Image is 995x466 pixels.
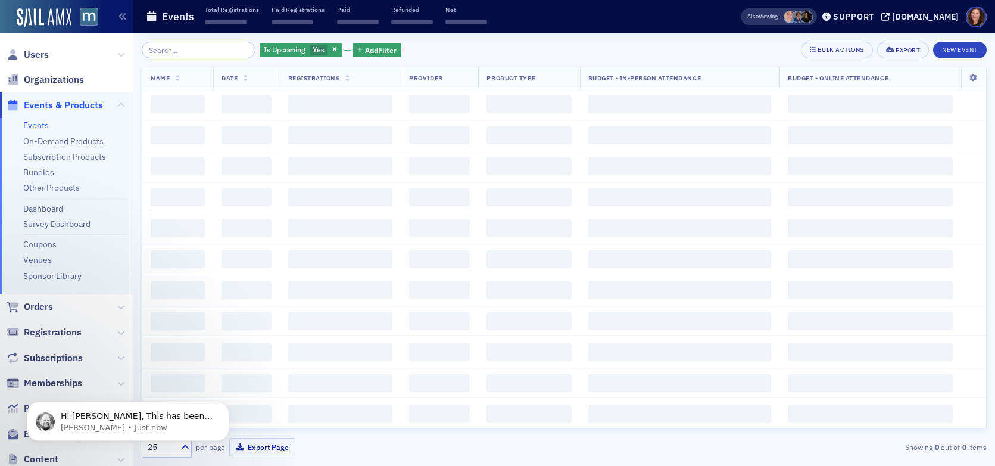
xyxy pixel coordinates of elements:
span: ‌ [486,281,571,299]
span: ‌ [588,126,772,144]
span: Yes [313,45,325,54]
span: ‌ [222,126,271,144]
span: ‌ [222,374,271,392]
div: Showing out of items [713,442,987,452]
span: ‌ [788,343,953,361]
iframe: Intercom notifications message [9,377,247,460]
span: Product Type [486,74,535,82]
span: Viewing [747,13,778,21]
span: ‌ [588,250,772,268]
span: ‌ [288,281,393,299]
a: Reports [7,402,58,415]
span: ‌ [788,312,953,330]
p: Paid Registrations [272,5,325,14]
a: Bundles [23,167,54,178]
span: ‌ [409,188,470,206]
span: ‌ [151,374,205,392]
span: ‌ [788,219,953,237]
span: ‌ [409,219,470,237]
span: ‌ [222,157,271,175]
span: ‌ [151,126,205,144]
span: ‌ [409,374,470,392]
a: Survey Dashboard [23,219,91,229]
a: Organizations [7,73,84,86]
span: ‌ [205,20,247,24]
button: Export Page [229,438,295,456]
span: Dee Sullivan [784,11,796,23]
span: Is Upcoming [264,45,305,54]
span: ‌ [409,405,470,423]
span: Orders [24,300,53,313]
a: Coupons [23,239,57,250]
button: Export [877,42,929,58]
span: ‌ [288,405,393,423]
span: ‌ [409,312,470,330]
span: Chris Dougherty [792,11,804,23]
span: ‌ [288,312,393,330]
div: Yes [260,43,342,58]
span: ‌ [409,281,470,299]
span: ‌ [409,157,470,175]
h1: Events [162,10,194,24]
strong: 0 [932,442,941,452]
a: Other Products [23,182,80,193]
input: Search… [142,42,255,58]
a: Dashboard [23,203,63,214]
span: ‌ [486,343,571,361]
span: ‌ [788,250,953,268]
span: ‌ [409,250,470,268]
span: ‌ [588,281,772,299]
a: View Homepage [71,8,98,28]
span: ‌ [588,157,772,175]
span: Organizations [24,73,84,86]
span: Add Filter [365,45,397,55]
span: ‌ [288,188,393,206]
span: ‌ [486,374,571,392]
span: Users [24,48,49,61]
span: Date [222,74,238,82]
span: ‌ [788,405,953,423]
div: Support [833,11,874,22]
a: Subscriptions [7,352,83,365]
span: ‌ [151,157,205,175]
span: ‌ [588,95,772,113]
img: SailAMX [80,8,98,26]
span: ‌ [588,219,772,237]
span: ‌ [288,126,393,144]
span: ‌ [222,188,271,206]
span: ‌ [788,126,953,144]
span: ‌ [151,219,205,237]
span: ‌ [222,250,271,268]
a: Content [7,453,58,466]
span: ‌ [222,219,271,237]
span: ‌ [288,374,393,392]
button: Bulk Actions [801,42,873,58]
span: ‌ [588,188,772,206]
span: ‌ [588,405,772,423]
span: ‌ [409,126,470,144]
a: Events & Products [7,99,103,112]
a: New Event [933,44,987,54]
img: SailAMX [17,8,71,27]
span: Provider [409,74,442,82]
a: Venues [23,254,52,265]
span: ‌ [486,126,571,144]
a: Email Marketing [7,428,95,441]
span: ‌ [445,20,487,24]
span: Budget - Online Attendance [788,74,888,82]
span: ‌ [588,374,772,392]
span: ‌ [222,95,271,113]
span: Lauren McDonough [800,11,813,23]
a: Orders [7,300,53,313]
span: ‌ [151,281,205,299]
span: ‌ [409,343,470,361]
span: ‌ [222,343,271,361]
div: Export [896,47,920,54]
span: ‌ [788,95,953,113]
a: Memberships [7,377,82,390]
span: ‌ [222,281,271,299]
span: Subscriptions [24,352,83,365]
span: ‌ [151,188,205,206]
